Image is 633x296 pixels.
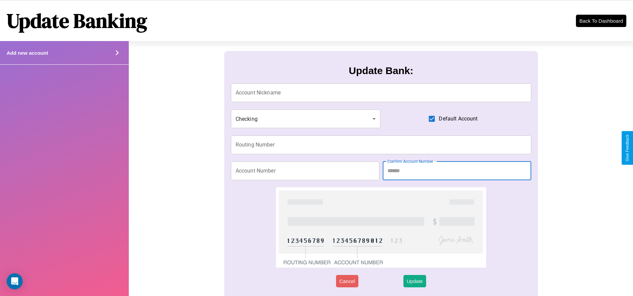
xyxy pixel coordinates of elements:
[439,115,478,123] span: Default Account
[576,15,626,27] button: Back To Dashboard
[7,50,48,56] h4: Add new account
[387,159,433,164] label: Confirm Account Number
[7,273,23,289] div: Open Intercom Messenger
[336,275,358,287] button: Cancel
[625,134,630,162] div: Give Feedback
[349,65,413,76] h3: Update Bank:
[7,7,147,34] h1: Update Banking
[276,187,487,268] img: check
[231,109,380,128] div: Checking
[403,275,426,287] button: Update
